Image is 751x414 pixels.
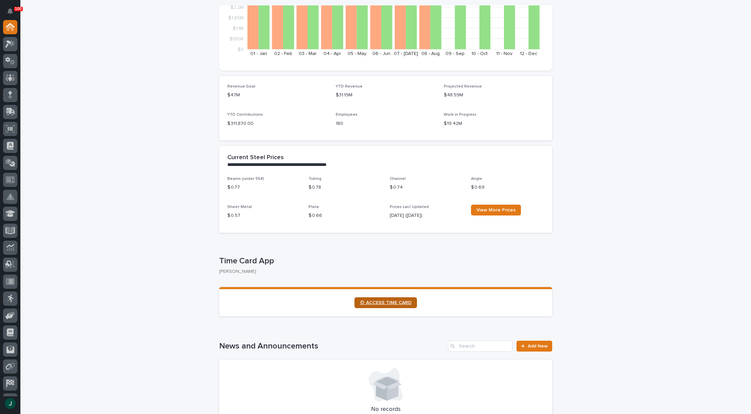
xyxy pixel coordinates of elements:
[250,51,267,56] text: 01 - Jan
[360,300,412,305] span: ⏲ ACCESS TIME CARD
[471,184,544,191] p: $ 0.69
[446,51,465,56] text: 09 - Sep
[227,177,264,181] span: Beams (under 55#)
[348,51,366,56] text: 05 - May
[444,120,544,127] p: $19.42M
[299,51,317,56] text: 03 - Mar
[309,212,382,219] p: $ 0.66
[496,51,512,56] text: 11 - Nov
[471,205,521,215] a: View More Prices
[227,406,544,413] p: No records
[448,341,512,352] input: Search
[309,184,382,191] p: $ 0.78
[230,5,244,10] tspan: $2.2M
[471,177,482,181] span: Angle
[227,84,255,89] span: Revenue Goal
[336,92,436,99] p: $31.19M
[15,6,22,11] p: 100
[274,51,292,56] text: 02 - Feb
[227,120,328,127] p: $ 311,870.00
[444,84,482,89] span: Projected Revenue
[390,184,463,191] p: $ 0.74
[3,396,17,411] button: users-avatar
[228,15,244,20] tspan: $1.65M
[390,177,406,181] span: Channel
[227,92,328,99] p: $47M
[444,92,544,99] p: $48.59M
[324,51,341,56] text: 04 - Apr
[336,113,357,117] span: Employees
[219,256,549,266] p: Time Card App
[517,341,552,352] a: Add New
[336,84,363,89] span: YTD Revenue
[476,208,516,212] span: View More Prices
[354,297,417,308] a: ⏲ ACCESS TIME CARD
[390,212,463,219] p: [DATE] ([DATE])
[227,205,252,209] span: Sheet Metal
[372,51,390,56] text: 06 - Jun
[219,341,445,351] h1: News and Announcements
[528,344,548,349] span: Add New
[227,212,300,219] p: $ 0.57
[309,205,319,209] span: Plate
[227,113,263,117] span: YTD Contributions
[233,26,244,31] tspan: $1.1M
[229,36,244,41] tspan: $550K
[8,8,17,19] div: Notifications100
[520,51,537,56] text: 12 - Dec
[309,177,321,181] span: Tubing
[219,269,547,275] p: [PERSON_NAME]
[390,205,429,209] span: Prices Last Updated
[238,47,244,52] tspan: $0
[394,51,418,56] text: 07 - [DATE]
[227,184,300,191] p: $ 0.77
[471,51,488,56] text: 10 - Oct
[444,113,476,117] span: Work in Progress
[336,120,436,127] p: 180
[3,4,17,18] button: Notifications
[421,51,440,56] text: 08 - Aug
[227,154,284,162] h2: Current Steel Prices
